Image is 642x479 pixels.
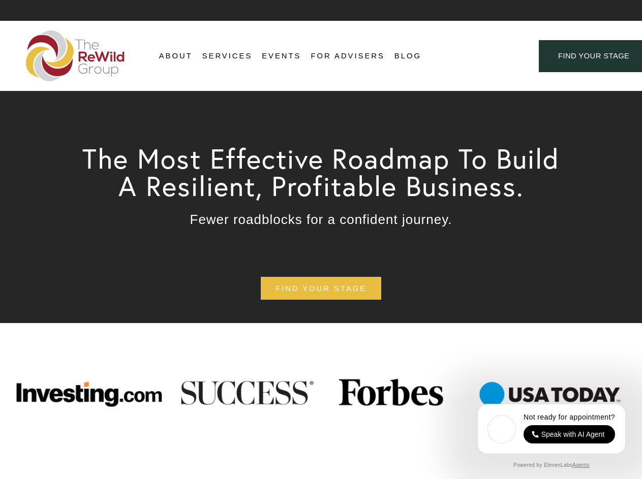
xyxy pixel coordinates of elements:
[26,30,126,81] img: The ReWild Group
[311,49,384,64] a: For Advisers
[159,49,193,64] a: folder dropdown
[261,277,381,300] a: find your stage
[159,49,193,63] span: About
[202,49,253,64] a: folder dropdown
[202,49,253,63] span: Services
[262,49,301,64] a: Events
[82,141,568,203] span: The Most Effective Roadmap To Build A Resilient, Profitable Business.
[394,49,421,64] a: Blog
[190,212,452,227] span: Fewer roadblocks for a confident journey.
